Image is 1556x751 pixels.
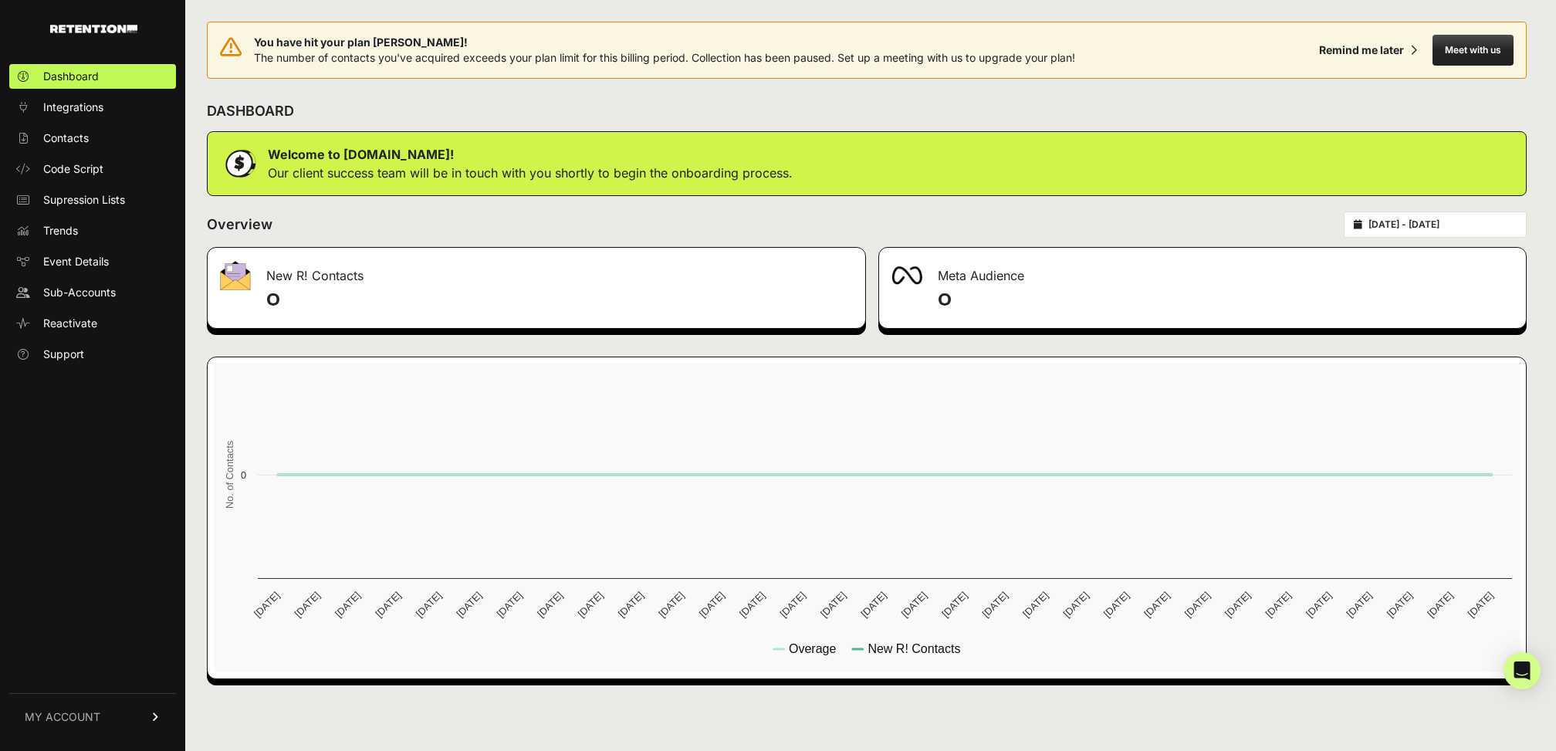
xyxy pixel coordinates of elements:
[268,164,793,182] p: Our client success team will be in touch with you shortly to begin the onboarding process.
[789,642,836,655] text: Overage
[495,590,525,620] text: [DATE]
[1020,590,1050,620] text: [DATE]
[9,311,176,336] a: Reactivate
[9,218,176,243] a: Trends
[868,642,960,655] text: New R! Contacts
[9,188,176,212] a: Supression Lists
[9,342,176,367] a: Support
[1182,590,1213,620] text: [DATE]
[208,248,865,294] div: New R! Contacts
[333,590,363,620] text: [DATE]
[43,192,125,208] span: Supression Lists
[220,261,251,290] img: fa-envelope-19ae18322b30453b285274b1b8af3d052b27d846a4fbe8435d1a52b978f639a2.png
[9,64,176,89] a: Dashboard
[1385,590,1415,620] text: [DATE]
[9,693,176,740] a: MY ACCOUNT
[224,441,235,509] text: No. of Contacts
[43,130,89,146] span: Contacts
[25,709,100,725] span: MY ACCOUNT
[43,316,97,331] span: Reactivate
[818,590,848,620] text: [DATE]
[43,161,103,177] span: Code Script
[938,288,1514,313] h4: 0
[1313,36,1423,64] button: Remind me later
[616,590,646,620] text: [DATE]
[1425,590,1455,620] text: [DATE]
[43,223,78,238] span: Trends
[292,590,322,620] text: [DATE]
[43,347,84,362] span: Support
[43,254,109,269] span: Event Details
[1223,590,1253,620] text: [DATE]
[454,590,484,620] text: [DATE]
[858,590,888,620] text: [DATE]
[43,100,103,115] span: Integrations
[268,147,454,162] strong: Welcome to [DOMAIN_NAME]!
[414,590,444,620] text: [DATE]
[220,144,259,183] img: dollar-coin-05c43ed7efb7bc0c12610022525b4bbbb207c7efeef5aecc26f025e68dcafac9.png
[1142,590,1172,620] text: [DATE]
[980,590,1010,620] text: [DATE]
[656,590,686,620] text: [DATE]
[254,51,1075,64] span: The number of contacts you've acquired exceeds your plan limit for this billing period. Collectio...
[939,590,969,620] text: [DATE]
[778,590,808,620] text: [DATE]
[252,590,282,620] text: [DATE]
[43,285,116,300] span: Sub-Accounts
[737,590,767,620] text: [DATE]
[879,248,1526,294] div: Meta Audience
[9,249,176,274] a: Event Details
[373,590,403,620] text: [DATE]
[1060,590,1091,620] text: [DATE]
[9,157,176,181] a: Code Script
[1466,590,1496,620] text: [DATE]
[1504,652,1541,689] div: Open Intercom Messenger
[9,126,176,151] a: Contacts
[1304,590,1334,620] text: [DATE]
[207,214,272,235] h2: Overview
[1319,42,1404,58] div: Remind me later
[1344,590,1374,620] text: [DATE]
[9,280,176,305] a: Sub-Accounts
[1263,590,1294,620] text: [DATE]
[535,590,565,620] text: [DATE]
[254,35,1075,50] span: You have hit your plan [PERSON_NAME]!
[891,266,922,285] img: fa-meta-2f981b61bb99beabf952f7030308934f19ce035c18b003e963880cc3fabeebb7.png
[1433,35,1514,66] button: Meet with us
[50,25,137,33] img: Retention.com
[9,95,176,120] a: Integrations
[241,469,246,481] text: 0
[575,590,605,620] text: [DATE]
[207,100,294,122] h2: DASHBOARD
[43,69,99,84] span: Dashboard
[1101,590,1131,620] text: [DATE]
[697,590,727,620] text: [DATE]
[899,590,929,620] text: [DATE]
[266,288,853,313] h4: 0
